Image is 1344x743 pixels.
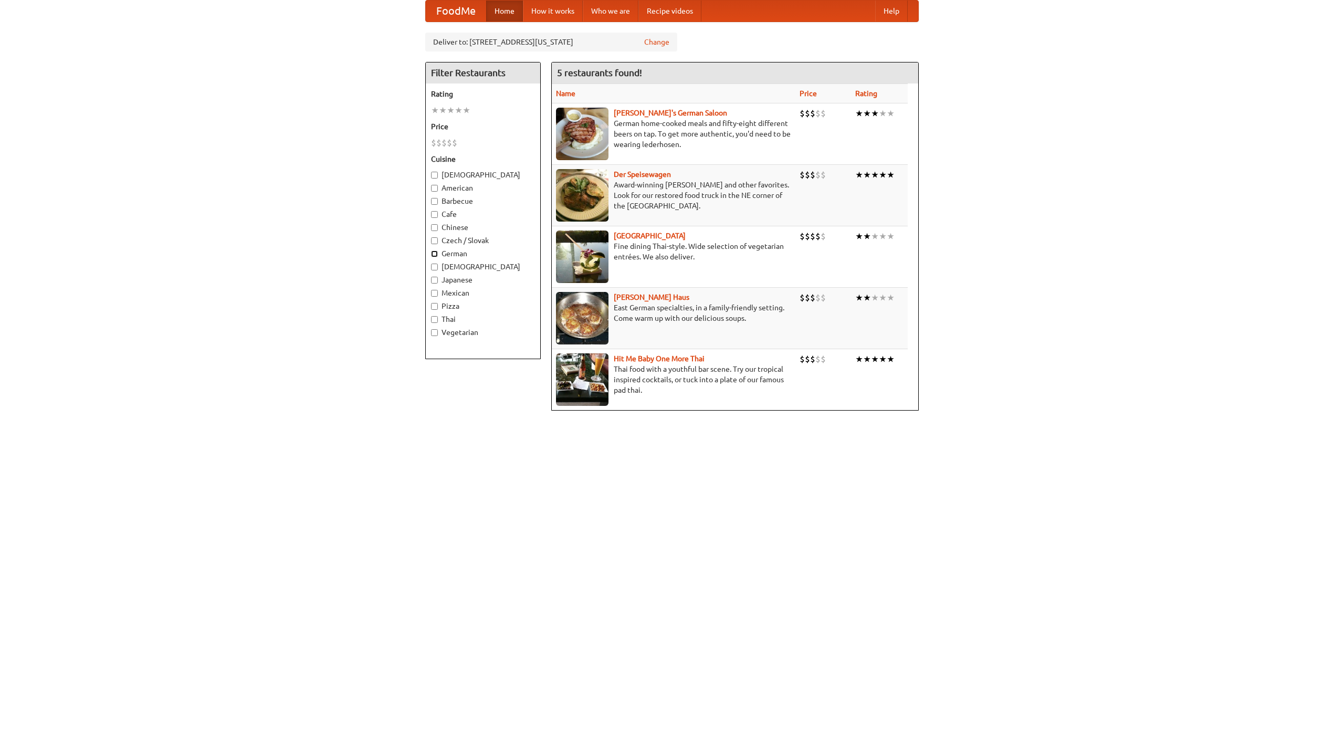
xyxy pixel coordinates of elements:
li: ★ [879,169,887,181]
li: ★ [887,108,895,119]
h5: Cuisine [431,154,535,164]
label: Mexican [431,288,535,298]
p: German home-cooked meals and fifty-eight different beers on tap. To get more authentic, you'd nee... [556,118,791,150]
input: Cafe [431,211,438,218]
li: ★ [879,353,887,365]
a: How it works [523,1,583,22]
label: German [431,248,535,259]
input: Chinese [431,224,438,231]
img: kohlhaus.jpg [556,292,608,344]
li: ★ [439,104,447,116]
li: ★ [887,292,895,304]
img: esthers.jpg [556,108,608,160]
li: $ [821,108,826,119]
img: satay.jpg [556,231,608,283]
input: Japanese [431,277,438,284]
p: Thai food with a youthful bar scene. Try our tropical inspired cocktails, or tuck into a plate of... [556,364,791,395]
p: East German specialties, in a family-friendly setting. Come warm up with our delicious soups. [556,302,791,323]
li: $ [810,292,815,304]
li: $ [452,137,457,149]
li: ★ [871,231,879,242]
li: ★ [855,231,863,242]
label: Chinese [431,222,535,233]
li: ★ [879,231,887,242]
h5: Price [431,121,535,132]
li: $ [810,353,815,365]
p: Fine dining Thai-style. Wide selection of vegetarian entrées. We also deliver. [556,241,791,262]
input: [DEMOGRAPHIC_DATA] [431,172,438,179]
li: ★ [855,292,863,304]
a: Name [556,89,575,98]
input: German [431,250,438,257]
li: $ [805,108,810,119]
label: Japanese [431,275,535,285]
img: babythai.jpg [556,353,608,406]
input: [DEMOGRAPHIC_DATA] [431,264,438,270]
a: [GEOGRAPHIC_DATA] [614,232,686,240]
li: ★ [463,104,470,116]
a: Hit Me Baby One More Thai [614,354,705,363]
li: $ [821,169,826,181]
a: Help [875,1,908,22]
h4: Filter Restaurants [426,62,540,83]
li: ★ [855,353,863,365]
li: ★ [855,108,863,119]
li: $ [821,231,826,242]
li: $ [800,353,805,365]
li: $ [805,292,810,304]
input: Thai [431,316,438,323]
input: Pizza [431,303,438,310]
li: ★ [871,353,879,365]
a: Der Speisewagen [614,170,671,179]
li: ★ [879,108,887,119]
b: [PERSON_NAME]'s German Saloon [614,109,727,117]
input: Czech / Slovak [431,237,438,244]
li: $ [805,169,810,181]
li: $ [810,108,815,119]
label: Czech / Slovak [431,235,535,246]
li: ★ [863,353,871,365]
input: Mexican [431,290,438,297]
a: [PERSON_NAME] Haus [614,293,689,301]
li: $ [815,169,821,181]
li: ★ [871,169,879,181]
a: Recipe videos [638,1,701,22]
li: $ [821,292,826,304]
a: Who we are [583,1,638,22]
li: $ [800,108,805,119]
p: Award-winning [PERSON_NAME] and other favorites. Look for our restored food truck in the NE corne... [556,180,791,211]
label: Vegetarian [431,327,535,338]
li: $ [447,137,452,149]
label: [DEMOGRAPHIC_DATA] [431,261,535,272]
li: $ [805,231,810,242]
a: FoodMe [426,1,486,22]
li: ★ [447,104,455,116]
input: American [431,185,438,192]
li: $ [442,137,447,149]
a: Price [800,89,817,98]
a: Change [644,37,669,47]
li: $ [431,137,436,149]
li: $ [800,292,805,304]
li: ★ [855,169,863,181]
li: $ [800,169,805,181]
a: Home [486,1,523,22]
div: Deliver to: [STREET_ADDRESS][US_STATE] [425,33,677,51]
ng-pluralize: 5 restaurants found! [557,68,642,78]
label: Barbecue [431,196,535,206]
li: ★ [871,108,879,119]
li: ★ [887,353,895,365]
li: $ [800,231,805,242]
li: $ [815,108,821,119]
input: Barbecue [431,198,438,205]
li: $ [805,353,810,365]
li: ★ [863,169,871,181]
li: ★ [431,104,439,116]
li: $ [810,169,815,181]
label: Thai [431,314,535,325]
li: $ [810,231,815,242]
li: ★ [863,108,871,119]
